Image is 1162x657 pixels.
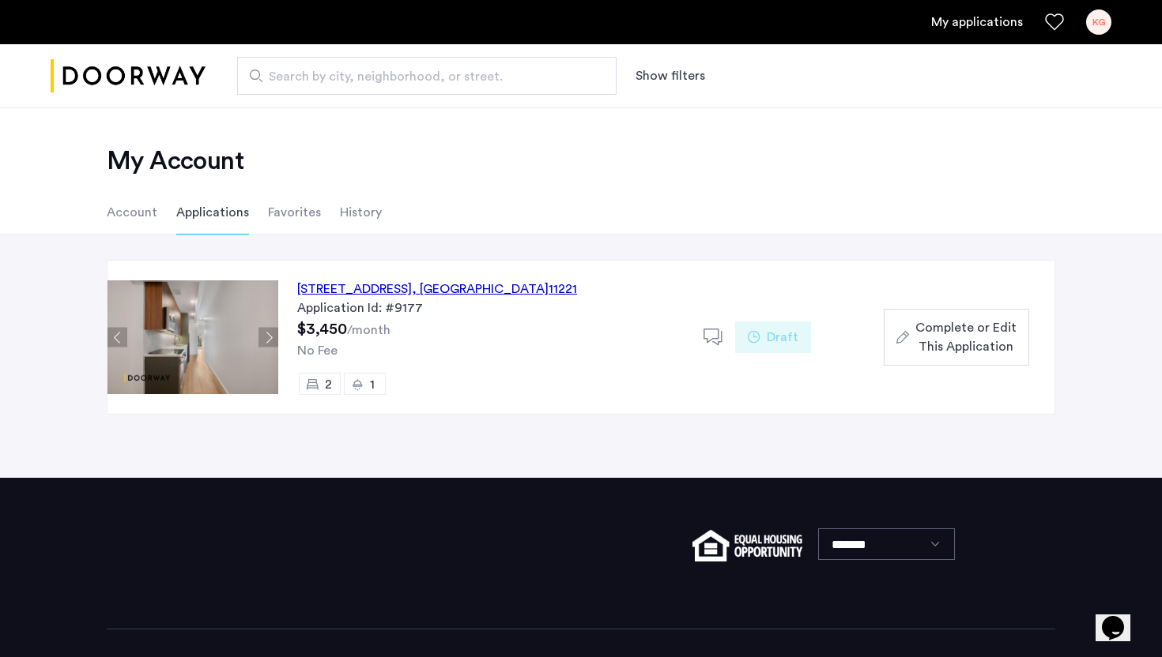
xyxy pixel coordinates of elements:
input: Apartment Search [237,57,617,95]
div: KG [1086,9,1111,35]
span: $3,450 [297,321,347,337]
button: button [884,309,1029,366]
span: Search by city, neighborhood, or street. [269,67,572,86]
li: Favorites [268,190,321,235]
button: Previous apartment [108,328,127,347]
a: Cazamio logo [51,47,206,106]
img: equal-housing.png [692,530,802,561]
button: Next apartment [258,328,278,347]
img: Apartment photo [108,280,278,394]
h2: My Account [107,145,1055,177]
button: Show or hide filters [636,66,705,85]
a: My application [931,13,1023,32]
div: [STREET_ADDRESS] 11221 [297,280,577,298]
li: Applications [176,190,249,235]
img: logo [51,47,206,106]
a: Favorites [1045,13,1064,32]
select: Language select [818,528,955,560]
div: Application Id: #9177 [297,298,685,317]
sub: /month [347,324,390,336]
span: , [GEOGRAPHIC_DATA] [412,283,549,295]
iframe: chat widget [1096,594,1146,641]
span: Draft [767,328,798,347]
li: Account [107,190,157,235]
span: No Fee [297,344,338,357]
span: Complete or Edit This Application [915,318,1017,356]
span: 2 [325,378,332,391]
span: 1 [370,378,375,391]
li: History [340,190,382,235]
